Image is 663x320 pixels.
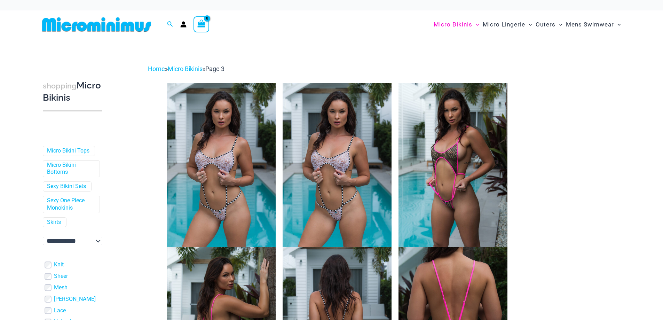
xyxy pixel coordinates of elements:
[534,14,564,35] a: OutersMenu ToggleMenu Toggle
[398,83,507,247] img: Inferno Mesh Olive Fuchsia 8561 One Piece 02
[614,16,621,33] span: Menu Toggle
[47,197,94,212] a: Sexy One Piece Monokinis
[180,21,187,28] a: Account icon link
[483,16,525,33] span: Micro Lingerie
[564,14,623,35] a: Mens SwimwearMenu ToggleMenu Toggle
[525,16,532,33] span: Menu Toggle
[555,16,562,33] span: Menu Toggle
[43,80,102,104] h3: Micro Bikinis
[167,83,276,247] img: Inferno Mesh Black White 8561 One Piece 05
[283,83,392,247] img: Inferno Mesh Black White 8561 One Piece 05
[168,65,203,72] a: Micro Bikinis
[43,237,102,245] select: wpc-taxonomy-pa_color-745982
[472,16,479,33] span: Menu Toggle
[54,273,68,280] a: Sheer
[54,296,96,303] a: [PERSON_NAME]
[481,14,534,35] a: Micro LingerieMenu ToggleMenu Toggle
[43,81,77,90] span: shopping
[47,219,61,226] a: Skirts
[54,284,68,291] a: Mesh
[434,16,472,33] span: Micro Bikinis
[566,16,614,33] span: Mens Swimwear
[194,16,210,32] a: View Shopping Cart, empty
[54,261,64,268] a: Knit
[47,162,94,176] a: Micro Bikini Bottoms
[431,13,624,36] nav: Site Navigation
[47,147,89,155] a: Micro Bikini Tops
[167,20,173,29] a: Search icon link
[536,16,555,33] span: Outers
[432,14,481,35] a: Micro BikinisMenu ToggleMenu Toggle
[205,65,224,72] span: Page 3
[47,183,86,190] a: Sexy Bikini Sets
[148,65,165,72] a: Home
[54,307,66,314] a: Lace
[39,17,154,32] img: MM SHOP LOGO FLAT
[148,65,224,72] span: » »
